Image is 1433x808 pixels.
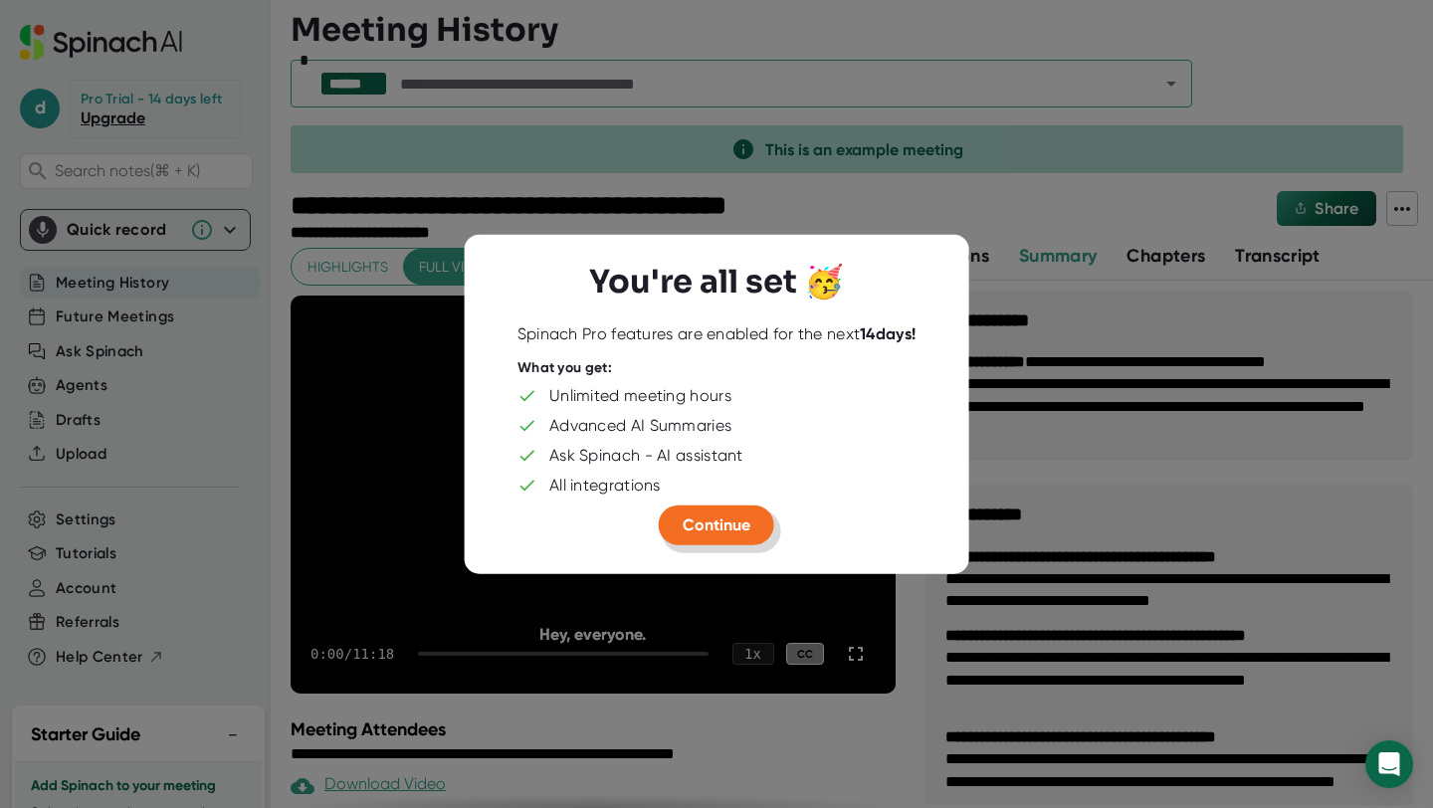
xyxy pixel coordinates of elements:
[549,416,731,436] div: Advanced AI Summaries
[517,323,917,343] div: Spinach Pro features are enabled for the next
[549,446,743,466] div: Ask Spinach - AI assistant
[659,505,774,545] button: Continue
[549,476,661,496] div: All integrations
[517,358,612,376] div: What you get:
[549,386,731,406] div: Unlimited meeting hours
[860,323,916,342] b: 14 days!
[1365,740,1413,788] div: Open Intercom Messenger
[589,263,844,301] h3: You're all set 🥳
[683,515,750,534] span: Continue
